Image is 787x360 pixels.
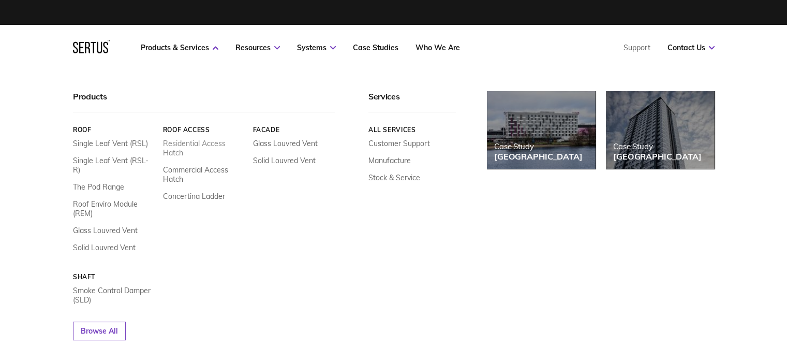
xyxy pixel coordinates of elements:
a: Glass Louvred Vent [73,226,138,235]
a: Shaft [73,273,155,281]
div: [GEOGRAPHIC_DATA] [494,151,582,162]
a: Systems [297,43,336,52]
a: Smoke Control Damper (SLD) [73,286,155,305]
iframe: Chat Widget [601,240,787,360]
a: Customer Support [368,139,430,148]
a: Browse All [73,322,126,340]
a: Solid Louvred Vent [73,243,136,252]
a: All services [368,126,456,134]
a: Products & Services [141,43,218,52]
a: Support [623,43,650,52]
a: Who We Are [415,43,460,52]
a: Resources [235,43,280,52]
a: Manufacture [368,156,411,165]
a: Contact Us [667,43,715,52]
a: Single Leaf Vent (RSL-R) [73,156,155,175]
a: Stock & Service [368,173,420,182]
a: Roof [73,126,155,134]
a: Case Study[GEOGRAPHIC_DATA] [606,91,715,169]
a: Concertina Ladder [162,192,225,201]
a: Glass Louvred Vent [253,139,317,148]
div: Services [368,91,456,112]
a: Commercial Access Hatch [162,165,245,184]
div: Case Study [494,141,582,151]
a: Roof Access [162,126,245,134]
div: [GEOGRAPHIC_DATA] [613,151,701,162]
a: Residential Access Hatch [162,139,245,157]
div: Products [73,91,335,112]
div: Case Study [613,141,701,151]
a: The Pod Range [73,182,124,192]
a: Solid Louvred Vent [253,156,315,165]
a: Facade [253,126,335,134]
a: Roof Enviro Module (REM) [73,199,155,218]
a: Case Study[GEOGRAPHIC_DATA] [487,91,596,169]
a: Case Studies [353,43,398,52]
a: Single Leaf Vent (RSL) [73,139,148,148]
